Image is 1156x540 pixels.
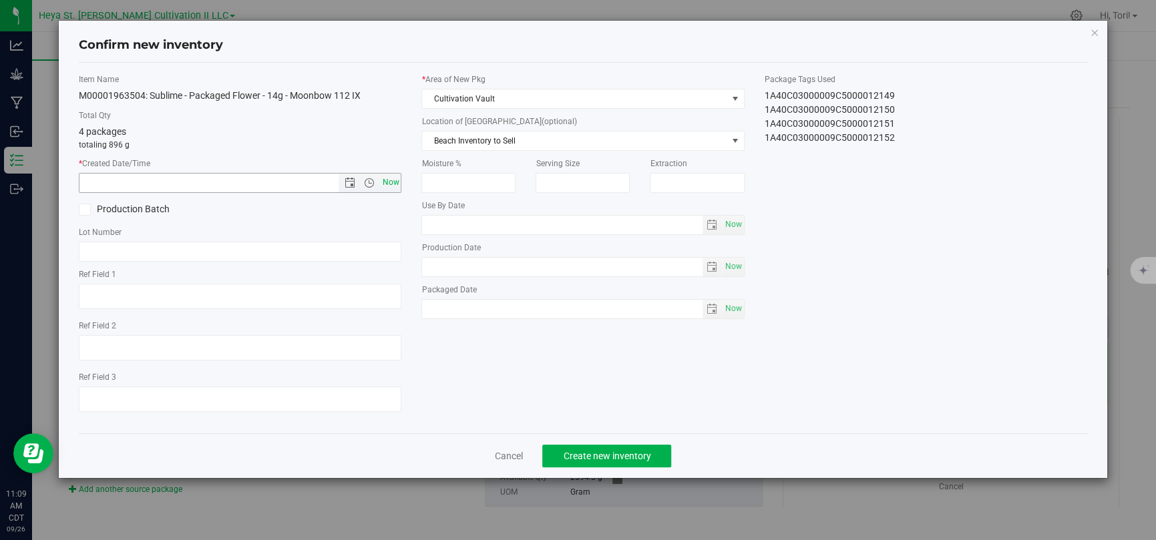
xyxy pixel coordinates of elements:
label: Created Date/Time [79,158,401,170]
div: M00001963504: Sublime - Packaged Flower - 14g - Moonbow 112 IX [79,89,401,103]
label: Ref Field 2 [79,320,401,332]
label: Production Batch [79,202,230,216]
span: 4 packages [79,126,126,137]
span: select [722,258,744,276]
label: Lot Number [79,226,401,238]
label: Serving Size [536,158,630,170]
span: select [727,131,743,150]
label: Ref Field 3 [79,371,401,383]
div: 1A40C03000009C5000012149 [765,89,1087,103]
h4: Confirm new inventory [79,37,223,54]
label: Extraction [650,158,744,170]
div: 1A40C03000009C5000012151 [765,117,1087,131]
label: Ref Field 1 [79,268,401,280]
span: select [703,216,722,234]
span: select [703,300,722,318]
span: Beach Inventory to Sell [422,131,727,150]
label: Total Qty [79,109,401,121]
div: 1A40C03000009C5000012150 [765,103,1087,117]
span: Set Current date [722,215,745,234]
span: select [722,216,744,234]
a: Cancel [494,449,522,463]
span: select [722,300,744,318]
span: Open the time view [358,178,381,188]
span: Create new inventory [563,451,650,461]
p: totaling 896 g [79,139,401,151]
label: Location of [GEOGRAPHIC_DATA] [421,115,744,127]
span: Set Current date [722,257,745,276]
label: Area of New Pkg [421,73,744,85]
span: Set Current date [722,299,745,318]
button: Create new inventory [542,445,671,467]
label: Item Name [79,73,401,85]
label: Packaged Date [421,284,744,296]
span: (optional) [541,117,576,126]
span: Open the date view [339,178,361,188]
label: Production Date [421,242,744,254]
div: 1A40C03000009C5000012152 [765,131,1087,145]
span: Cultivation Vault [422,89,727,108]
span: select [703,258,722,276]
label: Package Tags Used [765,73,1087,85]
label: Moisture % [421,158,516,170]
span: Set Current date [379,173,402,192]
label: Use By Date [421,200,744,212]
iframe: Resource center [13,433,53,473]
